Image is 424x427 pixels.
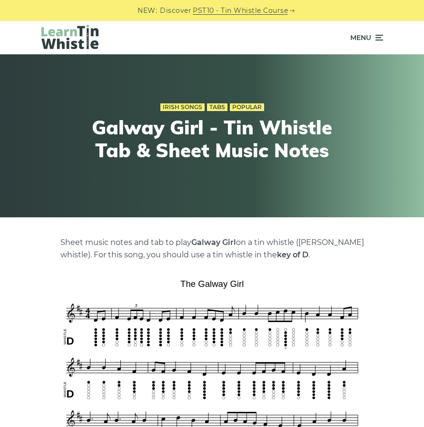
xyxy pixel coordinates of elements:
a: Tabs [207,103,227,111]
strong: Galway Girl [191,238,236,247]
img: LearnTinWhistle.com [41,25,99,49]
a: Irish Songs [160,103,205,111]
h1: Galway Girl - Tin Whistle Tab & Sheet Music Notes [84,116,341,162]
a: Popular [230,103,264,111]
strong: key of D [277,250,308,259]
p: Sheet music notes and tab to play on a tin whistle ([PERSON_NAME] whistle). For this song, you sh... [60,236,364,261]
span: Menu [350,26,371,50]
